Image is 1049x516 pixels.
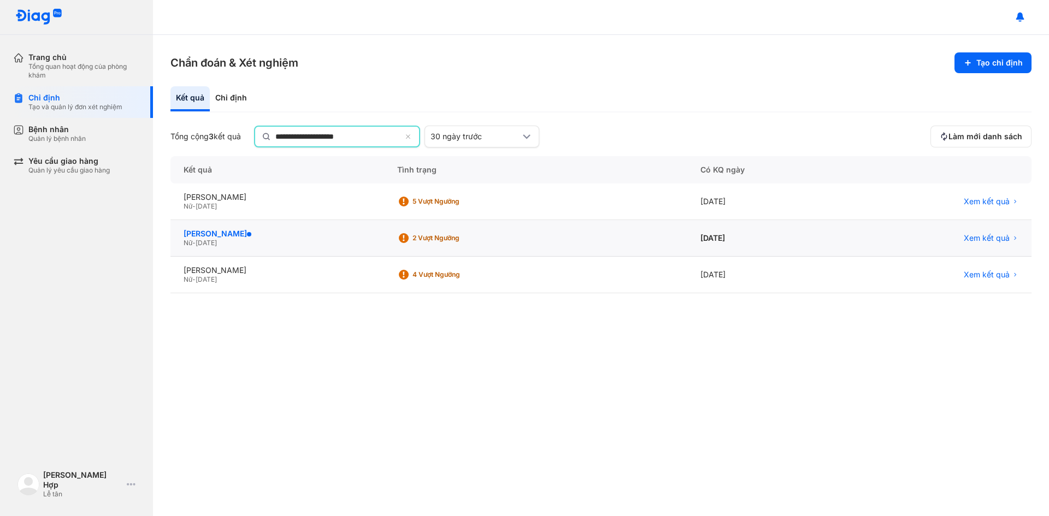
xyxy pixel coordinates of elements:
[170,86,210,111] div: Kết quả
[184,239,192,247] span: Nữ
[964,197,1010,206] span: Xem kết quả
[184,265,371,275] div: [PERSON_NAME]
[43,490,122,499] div: Lễ tân
[184,202,192,210] span: Nữ
[687,220,847,257] div: [DATE]
[954,52,1032,73] button: Tạo chỉ định
[184,275,192,283] span: Nữ
[196,239,217,247] span: [DATE]
[28,124,86,134] div: Bệnh nhân
[28,166,110,175] div: Quản lý yêu cầu giao hàng
[192,202,196,210] span: -
[17,473,39,495] img: logo
[43,470,122,490] div: [PERSON_NAME] Hợp
[196,275,217,283] span: [DATE]
[210,86,252,111] div: Chỉ định
[964,233,1010,243] span: Xem kết quả
[687,257,847,293] div: [DATE]
[412,270,500,279] div: 4 Vượt ngưỡng
[192,239,196,247] span: -
[28,134,86,143] div: Quản lý bệnh nhân
[28,103,122,111] div: Tạo và quản lý đơn xét nghiệm
[15,9,62,26] img: logo
[170,132,241,141] div: Tổng cộng kết quả
[948,132,1022,141] span: Làm mới danh sách
[384,156,687,183] div: Tình trạng
[964,270,1010,280] span: Xem kết quả
[28,93,122,103] div: Chỉ định
[192,275,196,283] span: -
[170,55,298,70] h3: Chẩn đoán & Xét nghiệm
[209,132,214,141] span: 3
[184,192,371,202] div: [PERSON_NAME]
[170,156,384,183] div: Kết quả
[412,197,500,206] div: 5 Vượt ngưỡng
[412,234,500,242] div: 2 Vượt ngưỡng
[431,132,520,141] div: 30 ngày trước
[687,156,847,183] div: Có KQ ngày
[930,126,1032,147] button: Làm mới danh sách
[687,183,847,220] div: [DATE]
[28,52,140,62] div: Trang chủ
[184,229,371,239] div: [PERSON_NAME]
[196,202,217,210] span: [DATE]
[28,62,140,80] div: Tổng quan hoạt động của phòng khám
[28,156,110,166] div: Yêu cầu giao hàng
